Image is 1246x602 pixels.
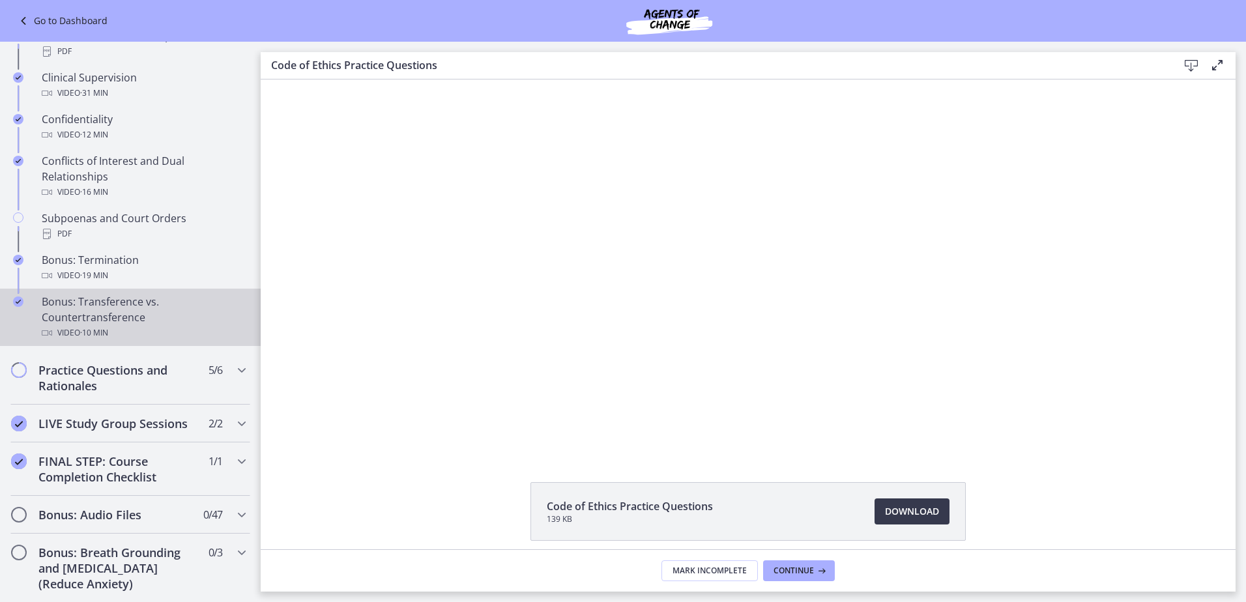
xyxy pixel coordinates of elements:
i: Completed [13,296,23,307]
h2: LIVE Study Group Sessions [38,416,197,431]
i: Completed [13,156,23,166]
span: 0 / 47 [203,507,222,523]
div: Video [42,85,245,101]
button: Continue [763,560,835,581]
div: Video [42,127,245,143]
span: · 19 min [80,268,108,283]
div: Video [42,325,245,341]
div: PDF [42,226,245,242]
div: Confidentiality [42,111,245,143]
span: 1 / 1 [209,453,222,469]
div: PDF [42,44,245,59]
h2: FINAL STEP: Course Completion Checklist [38,453,197,485]
h2: Bonus: Breath Grounding and [MEDICAL_DATA] (Reduce Anxiety) [38,545,197,592]
span: 2 / 2 [209,416,222,431]
div: Video [42,184,245,200]
span: Mark Incomplete [673,566,747,576]
div: Bonus: Transference vs. Countertransference [42,294,245,341]
h3: Code of Ethics Practice Questions [271,57,1157,73]
i: Completed [11,416,27,431]
iframe: Video Lesson [261,79,1236,452]
div: Video [42,268,245,283]
span: 139 KB [547,514,713,524]
h2: Bonus: Audio Files [38,507,197,523]
i: Completed [13,255,23,265]
a: Go to Dashboard [16,13,108,29]
div: Social Work Ethical Principles [42,28,245,59]
button: Mark Incomplete [661,560,758,581]
span: · 16 min [80,184,108,200]
span: · 31 min [80,85,108,101]
a: Download [875,498,949,524]
span: Code of Ethics Practice Questions [547,498,713,514]
div: Subpoenas and Court Orders [42,210,245,242]
i: Completed [13,114,23,124]
span: · 12 min [80,127,108,143]
div: Conflicts of Interest and Dual Relationships [42,153,245,200]
span: · 10 min [80,325,108,341]
span: 0 / 3 [209,545,222,560]
div: Bonus: Termination [42,252,245,283]
div: Clinical Supervision [42,70,245,101]
i: Completed [13,72,23,83]
img: Agents of Change [591,5,747,36]
span: Continue [774,566,814,576]
i: Completed [11,453,27,469]
span: Download [885,504,939,519]
h2: Practice Questions and Rationales [38,362,197,394]
span: 5 / 6 [209,362,222,378]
